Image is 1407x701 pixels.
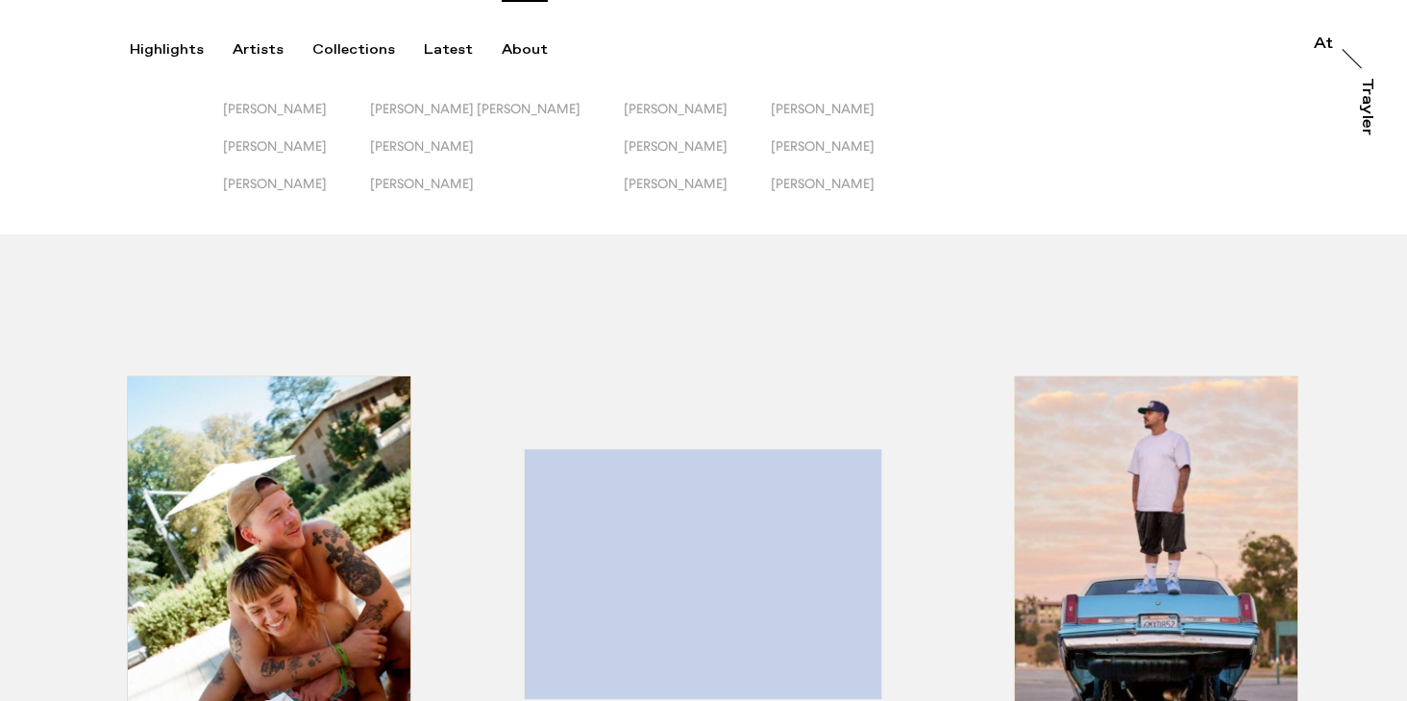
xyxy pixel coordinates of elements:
button: [PERSON_NAME] [771,101,918,138]
button: [PERSON_NAME] [771,138,918,176]
button: [PERSON_NAME] [624,176,771,213]
span: [PERSON_NAME] [370,138,474,154]
span: [PERSON_NAME] [370,176,474,191]
button: [PERSON_NAME] [223,176,370,213]
button: Artists [233,41,312,59]
div: Highlights [130,41,204,59]
button: [PERSON_NAME] [624,101,771,138]
button: [PERSON_NAME] [624,138,771,176]
span: [PERSON_NAME] [624,101,728,116]
button: Collections [312,41,424,59]
span: [PERSON_NAME] [223,176,327,191]
button: Latest [424,41,502,59]
a: Trayler [1355,78,1374,157]
span: [PERSON_NAME] [223,138,327,154]
span: [PERSON_NAME] [624,176,728,191]
div: Artists [233,41,284,59]
div: Trayler [1359,78,1374,135]
span: [PERSON_NAME] [PERSON_NAME] [370,101,580,116]
span: [PERSON_NAME] [771,138,875,154]
span: [PERSON_NAME] [223,101,327,116]
div: Collections [312,41,395,59]
button: [PERSON_NAME] [PERSON_NAME] [370,101,624,138]
span: [PERSON_NAME] [771,176,875,191]
button: [PERSON_NAME] [771,176,918,213]
div: Latest [424,41,473,59]
span: [PERSON_NAME] [771,101,875,116]
button: [PERSON_NAME] [223,138,370,176]
button: Highlights [130,41,233,59]
a: At [1314,36,1333,56]
button: [PERSON_NAME] [370,176,624,213]
button: [PERSON_NAME] [223,101,370,138]
button: [PERSON_NAME] [370,138,624,176]
span: [PERSON_NAME] [624,138,728,154]
div: About [502,41,548,59]
button: About [502,41,577,59]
